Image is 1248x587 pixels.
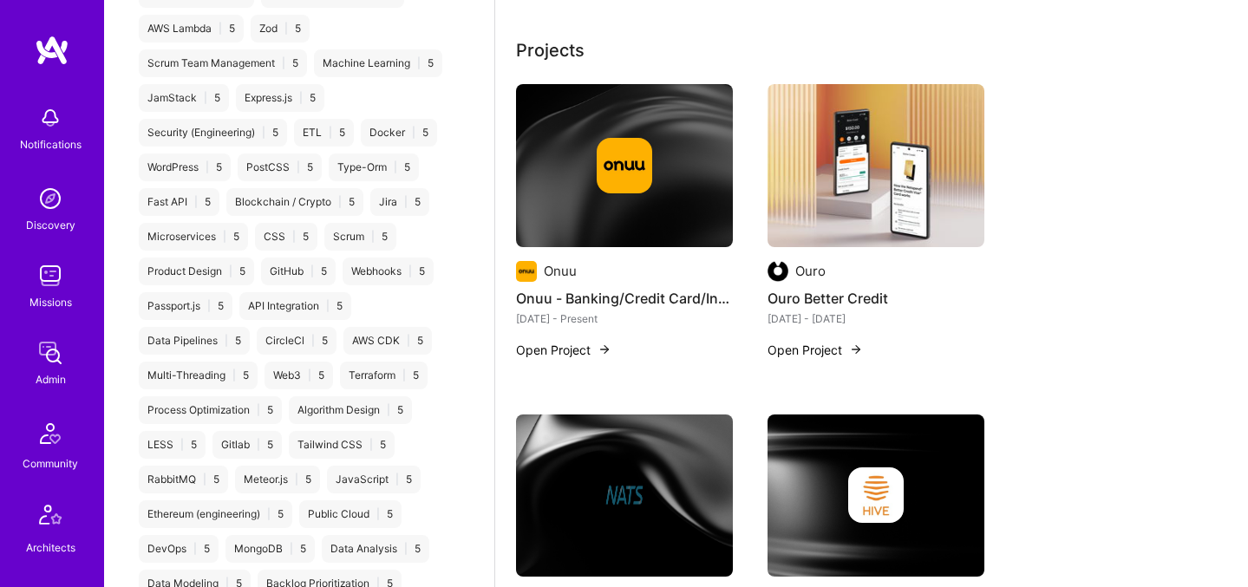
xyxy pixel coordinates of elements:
[36,370,66,388] div: Admin
[257,327,337,355] div: CircleCl 5
[203,473,206,486] span: |
[139,327,250,355] div: Data Pipelines 5
[768,287,984,310] h4: Ouro Better Credit
[284,22,288,36] span: |
[299,500,402,528] div: Public Cloud 5
[412,126,415,140] span: |
[33,101,68,135] img: bell
[139,153,231,181] div: WordPress 5
[338,195,342,209] span: |
[223,230,226,244] span: |
[544,262,577,280] div: Onuu
[139,500,292,528] div: Ethereum (engineering) 5
[292,230,296,244] span: |
[394,160,397,174] span: |
[768,84,984,247] img: Ouro Better Credit
[407,334,410,348] span: |
[26,538,75,557] div: Architects
[340,362,428,389] div: Terraform 5
[225,334,228,348] span: |
[229,264,232,278] span: |
[329,126,332,140] span: |
[33,181,68,216] img: discovery
[206,160,209,174] span: |
[20,135,82,153] div: Notifications
[417,56,421,70] span: |
[139,15,244,42] div: AWS Lambda 5
[849,342,863,356] img: arrow-right
[267,507,271,521] span: |
[395,473,399,486] span: |
[139,362,258,389] div: Multi-Threading 5
[314,49,442,77] div: Machine Learning 5
[369,438,373,452] span: |
[516,287,733,310] h4: Onuu - Banking/Credit Card/Insurance B2C app
[33,336,68,370] img: admin teamwork
[23,454,78,473] div: Community
[516,310,733,328] div: [DATE] - Present
[404,195,408,209] span: |
[294,119,354,147] div: ETL 5
[327,466,421,493] div: JavaScript 5
[139,292,232,320] div: Passport.js 5
[768,261,788,282] img: Company logo
[139,396,282,424] div: Process Optimization 5
[26,216,75,234] div: Discovery
[33,258,68,293] img: teamwork
[516,84,733,247] img: cover
[768,341,863,359] button: Open Project
[329,153,419,181] div: Type-Orm 5
[597,467,652,523] img: Company logo
[180,438,184,452] span: |
[207,299,211,313] span: |
[311,334,315,348] span: |
[282,56,285,70] span: |
[324,223,396,251] div: Scrum 5
[139,223,248,251] div: Microservices 5
[212,431,282,459] div: Gitlab 5
[139,188,219,216] div: Fast API 5
[597,138,652,193] img: Company logo
[238,153,322,181] div: PostCSS 5
[204,91,207,105] span: |
[226,188,363,216] div: Blockchain / Crypto 5
[299,91,303,105] span: |
[371,230,375,244] span: |
[194,195,198,209] span: |
[257,438,260,452] span: |
[289,396,412,424] div: Algorithm Design 5
[289,431,395,459] div: Tailwind CSS 5
[310,264,314,278] span: |
[290,542,293,556] span: |
[598,342,611,356] img: arrow-right
[308,369,311,382] span: |
[35,35,69,66] img: logo
[139,49,307,77] div: Scrum Team Management 5
[29,413,71,454] img: Community
[404,542,408,556] span: |
[343,327,432,355] div: AWS CDK 5
[295,473,298,486] span: |
[361,119,437,147] div: Docker 5
[255,223,317,251] div: CSS 5
[376,507,380,521] span: |
[261,258,336,285] div: GitHub 5
[251,15,310,42] div: Zod 5
[516,37,585,63] div: Projects
[768,310,984,328] div: [DATE] - [DATE]
[219,22,222,36] span: |
[139,535,219,563] div: DevOps 5
[236,84,324,112] div: Express.js 5
[387,403,390,417] span: |
[516,261,537,282] img: Company logo
[265,362,333,389] div: Web3 5
[239,292,351,320] div: API Integration 5
[402,369,406,382] span: |
[408,264,412,278] span: |
[139,431,206,459] div: LESS 5
[139,466,228,493] div: RabbitMQ 5
[297,160,300,174] span: |
[193,542,197,556] span: |
[235,466,320,493] div: Meteor.js 5
[139,258,254,285] div: Product Design 5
